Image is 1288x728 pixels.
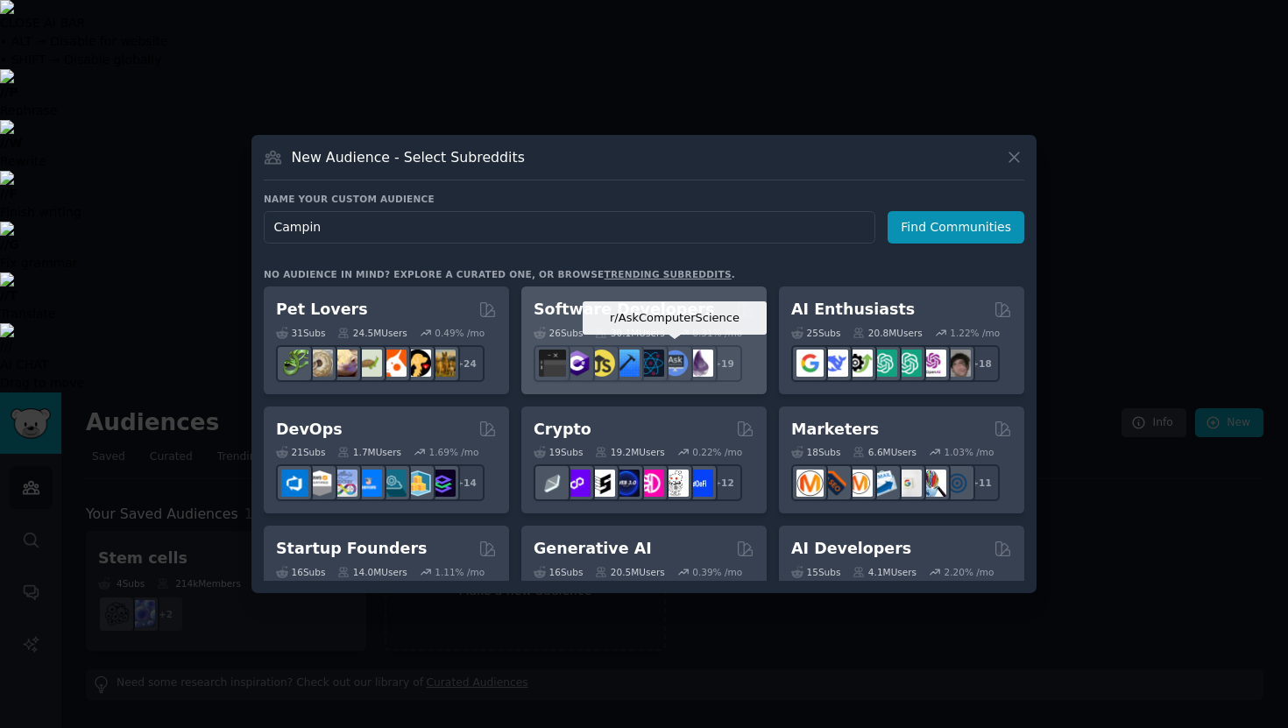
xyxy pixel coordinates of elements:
img: PlatformEngineers [428,470,456,497]
h2: Startup Founders [276,538,427,560]
div: 6.6M Users [853,446,916,458]
h2: DevOps [276,419,343,441]
img: defiblockchain [637,470,664,497]
img: ethfinance [539,470,566,497]
img: AWS_Certified_Experts [306,470,333,497]
img: DevOpsLinks [355,470,382,497]
img: bigseo [821,470,848,497]
div: 16 Sub s [276,566,325,578]
div: 1.7M Users [337,446,401,458]
div: 1.03 % /mo [945,446,994,458]
img: CryptoNews [662,470,689,497]
div: 21 Sub s [276,446,325,458]
div: 14.0M Users [337,566,407,578]
div: 19 Sub s [534,446,583,458]
img: web3 [612,470,640,497]
img: AskMarketing [846,470,873,497]
img: platformengineering [379,470,407,497]
h2: Crypto [534,419,591,441]
img: content_marketing [796,470,824,497]
div: 18 Sub s [791,446,840,458]
img: defi_ [686,470,713,497]
div: + 11 [963,464,1000,501]
img: aws_cdk [404,470,431,497]
img: Docker_DevOps [330,470,357,497]
img: OnlineMarketing [944,470,971,497]
div: 1.69 % /mo [429,446,479,458]
div: + 12 [705,464,742,501]
img: azuredevops [281,470,308,497]
div: + 14 [448,464,485,501]
div: 4.1M Users [853,566,916,578]
img: Emailmarketing [870,470,897,497]
div: 2.20 % /mo [945,566,994,578]
h2: Generative AI [534,538,652,560]
img: ethstaker [588,470,615,497]
div: 19.2M Users [595,446,664,458]
h2: AI Developers [791,538,911,560]
img: MarketingResearch [919,470,946,497]
div: 16 Sub s [534,566,583,578]
div: 0.39 % /mo [692,566,742,578]
div: 20.5M Users [595,566,664,578]
img: googleads [895,470,922,497]
h2: Marketers [791,419,879,441]
div: 1.11 % /mo [435,566,485,578]
div: 0.22 % /mo [692,446,742,458]
div: 15 Sub s [791,566,840,578]
img: 0xPolygon [563,470,591,497]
